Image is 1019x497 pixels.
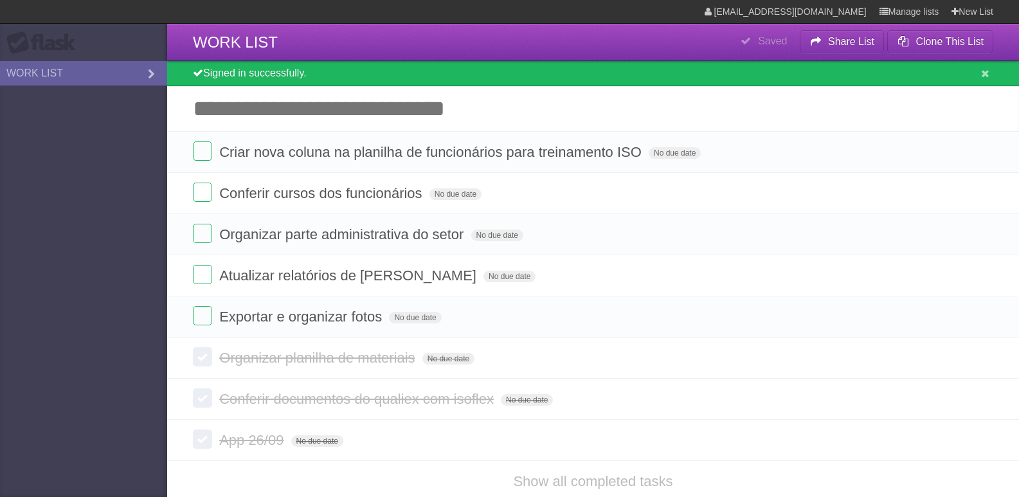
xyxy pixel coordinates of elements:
[649,147,701,159] span: No due date
[219,432,287,448] span: App 26/09
[219,391,497,407] span: Conferir documentos do qualiex com isoflex
[193,265,212,284] label: Done
[219,144,645,160] span: Criar nova coluna na planilha de funcionários para treinamento ISO
[501,394,553,406] span: No due date
[193,141,212,161] label: Done
[167,61,1019,86] div: Signed in successfully.
[800,30,885,53] button: Share List
[887,30,993,53] button: Clone This List
[193,33,278,51] span: WORK LIST
[389,312,441,323] span: No due date
[828,36,874,47] b: Share List
[429,188,482,200] span: No due date
[471,230,523,241] span: No due date
[758,35,787,46] b: Saved
[513,473,672,489] a: Show all completed tasks
[193,347,212,366] label: Done
[6,32,84,55] div: Flask
[193,183,212,202] label: Done
[193,429,212,449] label: Done
[219,226,467,242] span: Organizar parte administrativa do setor
[483,271,536,282] span: No due date
[291,435,343,447] span: No due date
[422,353,474,365] span: No due date
[193,388,212,408] label: Done
[915,36,984,47] b: Clone This List
[193,306,212,325] label: Done
[219,185,425,201] span: Conferir cursos dos funcionários
[219,350,419,366] span: Organizar planilha de materiais
[219,309,385,325] span: Exportar e organizar fotos
[193,224,212,243] label: Done
[219,267,480,284] span: Atualizar relatórios de [PERSON_NAME]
